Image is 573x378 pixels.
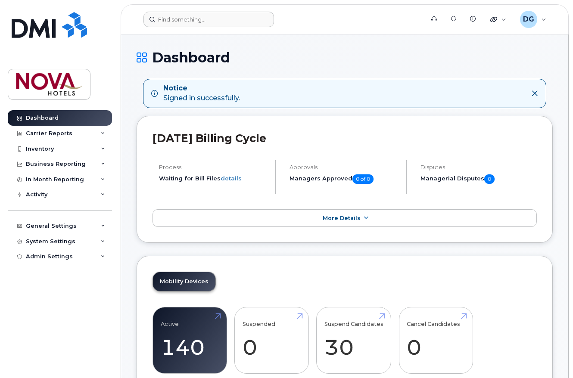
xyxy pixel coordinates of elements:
[159,174,268,183] li: Waiting for Bill Files
[324,312,383,369] a: Suspend Candidates 30
[323,215,361,221] span: More Details
[159,164,268,170] h4: Process
[153,132,537,145] h2: [DATE] Billing Cycle
[161,312,219,369] a: Active 140
[352,174,374,184] span: 0 of 0
[153,272,215,291] a: Mobility Devices
[163,84,240,103] div: Signed in successfully.
[290,174,398,184] h5: Managers Approved
[290,164,398,170] h4: Approvals
[420,164,537,170] h4: Disputes
[221,175,242,182] a: details
[407,312,465,369] a: Cancel Candidates 0
[137,50,553,65] h1: Dashboard
[420,174,537,184] h5: Managerial Disputes
[243,312,301,369] a: Suspended 0
[484,174,495,184] span: 0
[163,84,240,93] strong: Notice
